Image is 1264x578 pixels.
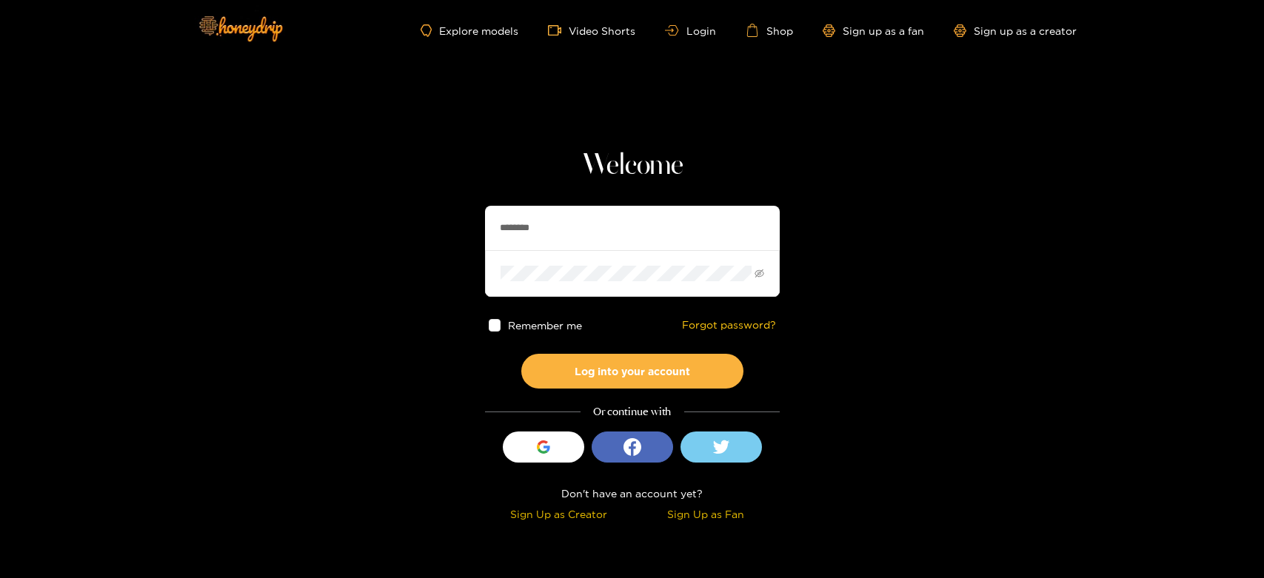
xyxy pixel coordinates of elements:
[521,354,743,389] button: Log into your account
[823,24,924,37] a: Sign up as a fan
[485,148,780,184] h1: Welcome
[636,505,776,522] div: Sign Up as Fan
[682,319,776,332] a: Forgot password?
[755,269,764,278] span: eye-invisible
[489,505,629,522] div: Sign Up as Creator
[485,485,780,502] div: Don't have an account yet?
[508,320,582,331] span: Remember me
[485,403,780,420] div: Or continue with
[954,24,1077,37] a: Sign up as a creator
